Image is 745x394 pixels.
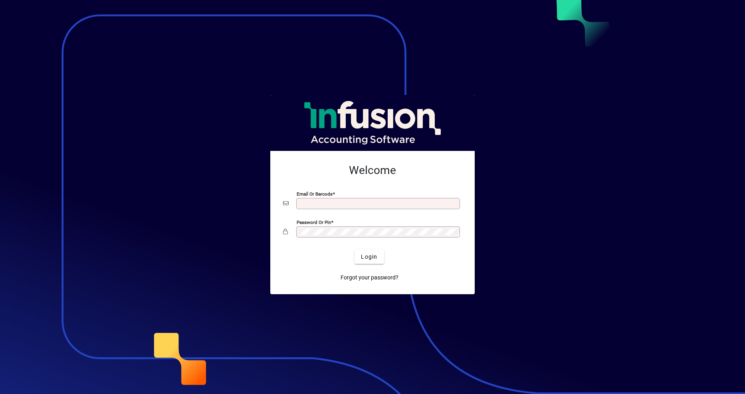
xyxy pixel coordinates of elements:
button: Login [355,249,384,264]
mat-label: Password or Pin [297,220,331,225]
mat-label: Email or Barcode [297,191,333,197]
h2: Welcome [283,164,462,177]
span: Login [361,253,377,261]
span: Forgot your password? [341,273,398,282]
a: Forgot your password? [337,270,402,285]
